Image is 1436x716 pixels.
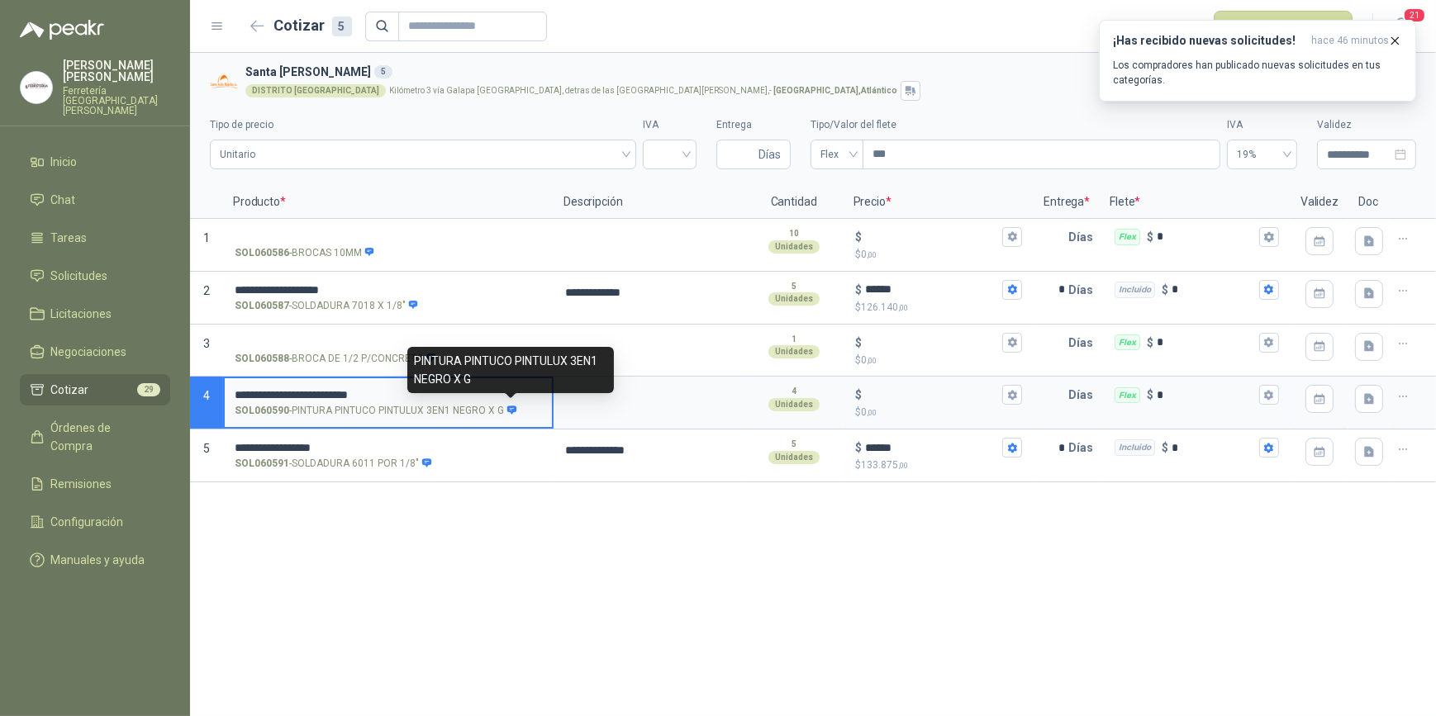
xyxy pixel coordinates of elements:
[1386,12,1416,41] button: 21
[855,458,1023,473] p: $
[1002,333,1022,353] button: $$0,00
[554,186,744,219] p: Descripción
[867,408,877,417] span: ,00
[855,247,1023,263] p: $
[758,140,781,168] span: Días
[235,403,517,419] p: - PINTURA PINTUCO PINTULUX 3EN1 NEGRO X G
[1113,58,1402,88] p: Los compradores han publicado nuevas solicitudes en tus categorías.
[1259,280,1279,300] button: Incluido $
[235,389,542,401] input: SOL060590-PINTURA PINTUCO PINTULUX 3EN1 NEGRO X G
[1157,389,1256,401] input: Flex $
[21,72,52,103] img: Company Logo
[1099,20,1416,102] button: ¡Has recibido nuevas solicitudes!hace 46 minutos Los compradores han publicado nuevas solicitudes...
[867,356,877,365] span: ,00
[51,513,124,531] span: Configuración
[245,63,1410,81] h3: Santa [PERSON_NAME]
[235,351,437,367] p: - BROCA DE 1/2 P/CONCRETO
[768,345,820,358] div: Unidades
[820,142,854,167] span: Flex
[773,86,897,95] strong: [GEOGRAPHIC_DATA] , Atlántico
[1157,336,1256,349] input: Flex $
[865,230,1000,243] input: $$0,00
[235,245,289,261] strong: SOL060586
[235,442,542,454] input: SOL060591-SOLDADURA 6011 POR 1/8"
[768,292,820,306] div: Unidades
[865,283,1000,296] input: $$126.140,00
[203,442,210,455] span: 5
[203,231,210,244] span: 1
[861,249,877,260] span: 0
[1259,438,1279,458] button: Incluido $
[1115,387,1140,404] div: Flex
[51,305,112,323] span: Licitaciones
[865,389,1000,401] input: $$0,00
[20,412,170,462] a: Órdenes de Compra
[1237,142,1287,167] span: 19%
[844,186,1034,219] p: Precio
[1227,117,1297,133] label: IVA
[865,442,1000,454] input: $$133.875,00
[1291,186,1348,219] p: Validez
[855,439,862,457] p: $
[792,280,796,293] p: 5
[1259,385,1279,405] button: Flex $
[20,184,170,216] a: Chat
[1259,333,1279,353] button: Flex $
[235,403,289,419] strong: SOL060590
[811,117,1220,133] label: Tipo/Valor del flete
[1115,229,1140,245] div: Flex
[51,191,76,209] span: Chat
[1068,431,1100,464] p: Días
[1162,281,1168,299] p: $
[855,405,1023,420] p: $
[235,337,542,349] input: SOL060588-BROCA DE 1/2 P/CONCRETO
[1311,34,1389,48] span: hace 46 minutos
[20,544,170,576] a: Manuales y ayuda
[51,229,88,247] span: Tareas
[1002,385,1022,405] button: $$0,00
[20,298,170,330] a: Licitaciones
[407,347,614,393] div: PINTURA PINTUCO PINTULUX 3EN1 NEGRO X G
[716,117,791,133] label: Entrega
[744,186,844,219] p: Cantidad
[1172,442,1256,454] input: Incluido $
[1068,378,1100,411] p: Días
[1147,228,1153,246] p: $
[1002,438,1022,458] button: $$133.875,00
[51,475,112,493] span: Remisiones
[51,419,155,455] span: Órdenes de Compra
[855,334,862,352] p: $
[235,298,289,314] strong: SOL060587
[20,374,170,405] a: Cotizar29
[235,284,542,296] input: SOL060587-SOLDADURA 7018 X 1/8"
[861,459,908,471] span: 133.875
[20,336,170,367] a: Negociaciones
[220,142,626,167] span: Unitario
[1068,220,1100,254] p: Días
[1068,326,1100,359] p: Días
[1113,34,1305,48] h3: ¡Has recibido nuevas solicitudes!
[855,228,862,246] p: $
[1100,186,1291,219] p: Flete
[768,240,820,254] div: Unidades
[1002,227,1022,247] button: $$0,00
[203,337,210,350] span: 3
[1348,186,1390,219] p: Doc
[20,468,170,500] a: Remisiones
[274,14,352,37] h2: Cotizar
[203,284,210,297] span: 2
[245,84,386,97] div: DISTRITO [GEOGRAPHIC_DATA]
[20,222,170,254] a: Tareas
[1034,186,1100,219] p: Entrega
[1214,11,1353,42] button: Publicar cotizaciones
[1317,117,1416,133] label: Validez
[898,303,908,312] span: ,00
[235,245,375,261] p: - BROCAS 10MM
[235,231,542,244] input: SOL060586-BROCAS 10MM
[51,153,78,171] span: Inicio
[20,260,170,292] a: Solicitudes
[1162,439,1168,457] p: $
[63,59,170,83] p: [PERSON_NAME] [PERSON_NAME]
[1002,280,1022,300] button: $$126.140,00
[861,406,877,418] span: 0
